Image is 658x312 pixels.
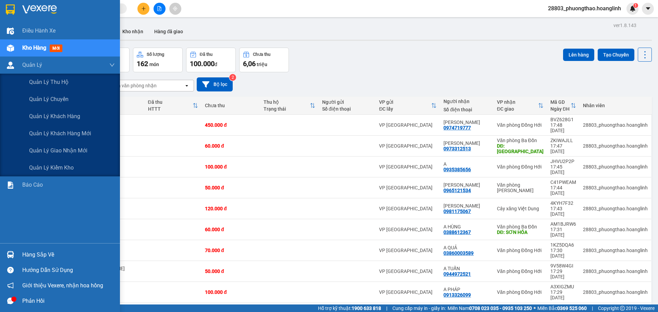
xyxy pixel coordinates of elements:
div: 50.000 đ [205,185,257,190]
button: Số lượng162món [133,48,183,72]
strong: 0708 023 035 - 0935 103 250 [469,305,532,311]
th: Toggle SortBy [260,97,319,115]
div: Trạng thái [264,106,310,112]
div: 70.000 đ [205,248,257,253]
img: warehouse-icon [7,62,14,69]
div: 450.000 đ [205,122,257,128]
div: 0388612367 [443,229,471,235]
div: Phản hồi [22,296,115,306]
span: down [109,62,115,68]
div: 50.000 đ [205,269,257,274]
div: A QUẢ [443,245,490,250]
div: 1KZ5DQA6 [550,242,576,248]
span: plus [141,6,146,11]
div: 28803_phuongthao.hoanglinh [583,269,648,274]
div: 17:29 [DATE] [550,289,576,300]
button: caret-down [642,3,654,15]
span: | [592,304,593,312]
div: ĐC lấy [379,106,431,112]
div: Đã thu [148,99,193,105]
span: Miền Nam [448,304,532,312]
div: HTTT [148,106,193,112]
span: notification [7,282,14,289]
div: A [443,161,490,167]
div: Chưa thu [253,52,270,57]
span: Quản lý giao nhận mới [29,146,87,155]
div: ANH TẤN [443,203,490,209]
div: A TUẤN [443,266,490,271]
div: 60.000 đ [205,143,257,149]
span: Giới thiệu Vexere, nhận hoa hồng [22,281,103,290]
div: 17:45 [DATE] [550,164,576,175]
img: warehouse-icon [7,27,14,35]
div: 9V58W4GI [550,263,576,269]
span: món [149,62,159,67]
button: aim [169,3,181,15]
span: đ [215,62,217,67]
strong: 0369 525 060 [557,305,587,311]
div: Người nhận [443,99,490,104]
button: Kho nhận [117,23,149,40]
div: 60.000 đ [205,227,257,232]
div: Người gửi [322,99,372,105]
div: VP [GEOGRAPHIC_DATA] [379,248,437,253]
span: mới [50,45,62,52]
div: Đã thu [200,52,212,57]
div: Mã GD [550,99,571,105]
span: question-circle [7,267,14,273]
span: message [7,298,14,304]
div: 0965121534 [443,188,471,193]
div: Cây xăng Việt Dung [497,206,544,211]
span: Cung cấp máy in - giấy in: [392,304,446,312]
span: 162 [137,60,148,68]
div: 17:47 [DATE] [550,143,576,154]
span: caret-down [645,5,651,12]
th: Toggle SortBy [493,97,547,115]
div: Ngày ĐH [550,106,571,112]
div: C41PWEAM [550,179,576,185]
div: VP gửi [379,99,431,105]
div: 0973312513 [443,146,471,151]
img: solution-icon [7,182,14,189]
div: Văn phòng Ba Đồn [497,138,544,143]
span: aim [173,6,178,11]
img: warehouse-icon [7,45,14,52]
div: Văn phòng Đồng Hới [497,248,544,253]
div: A PHÁP [443,287,490,292]
div: 17:30 [DATE] [550,248,576,259]
div: 17:44 [DATE] [550,185,576,196]
div: 17:29 [DATE] [550,269,576,279]
span: Quản lý khách hàng [29,112,80,121]
div: Số điện thoại [443,107,490,112]
button: Chưa thu6,06 triệu [239,48,289,72]
div: 28803_phuongthao.hoanglinh [583,248,648,253]
div: 28803_phuongthao.hoanglinh [583,164,648,170]
div: 0944972521 [443,271,471,277]
span: Quản lý kiểm kho [29,163,74,172]
div: Hướng dẫn sử dụng [22,265,115,275]
div: DĐ: QUẢNG PHONG [497,143,544,154]
div: 0935385656 [443,167,471,172]
button: Tạo Chuyến [598,49,634,61]
div: 0913326099 [443,292,471,298]
div: ĐC giao [497,106,538,112]
th: Toggle SortBy [376,97,440,115]
img: logo-vxr [6,4,15,15]
div: 28803_phuongthao.hoanglinh [583,227,648,232]
div: XUÂN DŨNG [443,140,490,146]
th: Toggle SortBy [145,97,202,115]
th: Toggle SortBy [547,97,580,115]
span: ⚪️ [534,307,536,310]
div: Văn phòng Đồng Hới [497,164,544,170]
strong: 1900 633 818 [352,305,381,311]
sup: 1 [633,3,638,8]
div: BVZ628G1 [550,117,576,122]
span: copyright [620,306,625,311]
button: Bộ lọc [197,77,233,91]
div: 100.000 đ [205,164,257,170]
span: | [386,304,387,312]
button: file-add [154,3,166,15]
div: A HÙNG [443,224,490,229]
span: triệu [257,62,267,67]
div: 0974719777 [443,125,471,130]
